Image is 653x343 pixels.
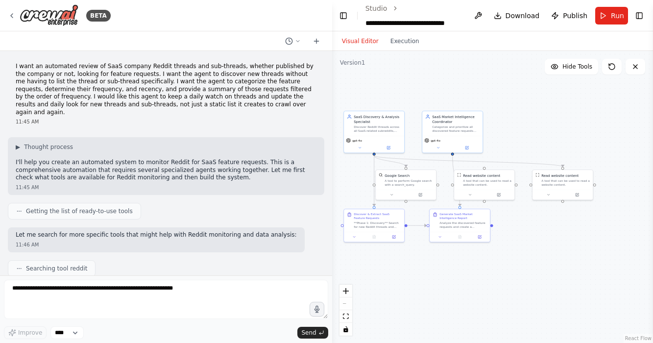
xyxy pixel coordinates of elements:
button: toggle interactivity [339,323,352,336]
button: No output available [449,234,470,240]
div: 11:46 AM [16,241,297,248]
button: Open in side panel [374,145,402,151]
button: Visual Editor [336,35,385,47]
p: I want an automated review of SaaS company Reddit threads and sub-threads, whether published by t... [16,63,316,116]
button: Execution [385,35,425,47]
span: gpt-4o [352,139,362,143]
button: Open in side panel [563,192,591,198]
div: Discover & Extract SaaS Feature Requests**Phase 1: Discovery** Search for new Reddit threads and ... [343,209,405,243]
div: SerplyWebSearchToolGoogle SearchA tool to perform Google search with a search_query. [375,170,436,200]
span: gpt-4o [431,139,440,143]
button: Hide Tools [545,59,598,74]
g: Edge from ee145a0f-b9b9-4efb-8195-6a7c4e7eaac8 to 5af9a50f-438f-4a7e-829d-ebfd9cf5d8df [407,223,426,228]
img: ScrapeWebsiteTool [457,173,461,177]
div: Generate SaaS Market Intelligence Report [439,212,487,220]
button: zoom in [339,285,352,297]
div: Read website content [541,173,579,178]
span: Searching tool reddit [26,265,87,272]
button: ▶Thought process [16,143,73,151]
button: Publish [547,7,591,24]
a: React Flow attribution [625,336,652,341]
div: Google Search [385,173,410,178]
span: Publish [563,11,587,21]
button: Open in side panel [453,145,481,151]
button: Run [595,7,628,24]
button: Improve [4,326,47,339]
div: Discover Reddit threads across all SaaS-related subreddits, extract feature requests from discove... [354,125,401,133]
div: A tool to perform Google search with a search_query. [385,179,433,187]
button: Hide left sidebar [338,9,349,23]
span: Improve [18,329,42,337]
g: Edge from 47482892-d80d-4b08-a318-354dbc17e139 to ee145a0f-b9b9-4efb-8195-6a7c4e7eaac8 [371,156,376,206]
span: ▶ [16,143,20,151]
div: **Phase 1: Discovery** Search for new Reddit threads and comments related to ANY SaaS products fr... [354,221,401,229]
g: Edge from 47482892-d80d-4b08-a318-354dbc17e139 to a903a448-7789-47c0-82c0-b2868f618a47 [371,156,408,167]
span: Getting the list of ready-to-use tools [26,207,133,215]
img: ScrapeWebsiteTool [535,173,539,177]
div: 11:45 AM [16,184,316,191]
div: SaaS Discovery & Analysis SpecialistDiscover Reddit threads across all SaaS-related subreddits, e... [343,111,405,153]
div: Generate SaaS Market Intelligence ReportAnalyze the discovered feature requests and create a comp... [429,209,490,243]
span: Send [301,329,316,337]
button: Open in side panel [471,234,487,240]
div: Discover & Extract SaaS Feature Requests [354,212,401,220]
button: Start a new chat [309,35,324,47]
div: SaaS Market Intelligence Coordinator [432,114,480,124]
button: Click to speak your automation idea [310,302,324,317]
g: Edge from 47482892-d80d-4b08-a318-354dbc17e139 to 7e62c1d6-9c2a-4d03-8d40-4540f3781efd [371,156,565,167]
div: A tool that can be used to read a website content. [463,179,511,187]
div: Categorize and prioritize all discovered feature requests across the SaaS ecosystem, maintain his... [432,125,480,133]
img: Logo [20,4,78,26]
div: 11:45 AM [16,118,316,125]
a: Studio [365,4,387,12]
button: Open in side panel [385,234,402,240]
p: I'll help you create an automated system to monitor Reddit for SaaS feature requests. This is a c... [16,159,316,182]
button: Send [297,327,328,339]
div: SaaS Market Intelligence CoordinatorCategorize and prioritize all discovered feature requests acr... [422,111,483,153]
span: Hide Tools [562,63,592,71]
span: Thought process [24,143,73,151]
button: Download [490,7,544,24]
button: Switch to previous chat [281,35,305,47]
div: ScrapeWebsiteToolRead website contentA tool that can be used to read a website content. [532,170,593,200]
div: Read website content [463,173,500,178]
div: React Flow controls [339,285,352,336]
button: fit view [339,310,352,323]
nav: breadcrumb [365,3,462,28]
div: Analyze the discovered feature requests and create a comprehensive market intelligence report: 1.... [439,221,487,229]
div: Version 1 [340,59,365,67]
span: Run [611,11,624,21]
div: SaaS Discovery & Analysis Specialist [354,114,401,124]
p: Let me search for more specific tools that might help with Reddit monitoring and data analysis: [16,231,297,239]
button: Show right sidebar [634,9,645,23]
button: Open in side panel [484,192,512,198]
div: BETA [86,10,111,22]
div: ScrapeWebsiteToolRead website contentA tool that can be used to read a website content. [454,170,515,200]
span: Download [506,11,540,21]
img: SerplyWebSearchTool [379,173,383,177]
button: Open in side panel [406,192,434,198]
div: A tool that can be used to read a website content. [541,179,590,187]
button: No output available [363,234,384,240]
